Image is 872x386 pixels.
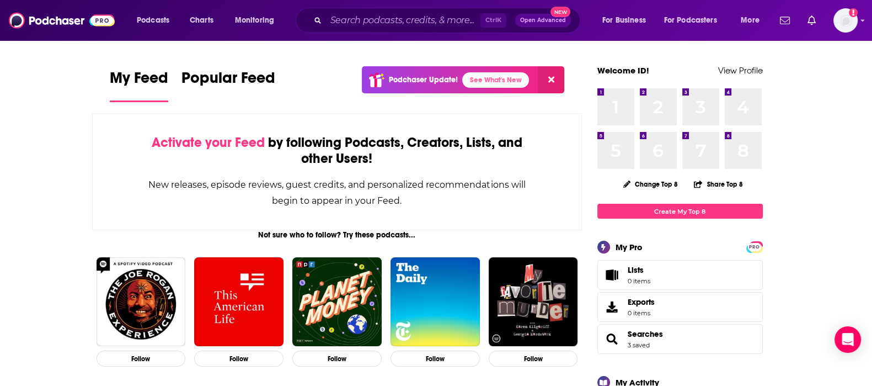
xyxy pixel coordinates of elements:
button: Follow [292,351,382,367]
a: Show notifications dropdown [775,11,794,30]
img: The Daily [390,257,480,347]
svg: Add a profile image [849,8,858,17]
input: Search podcasts, credits, & more... [326,12,480,29]
button: open menu [595,12,660,29]
span: Popular Feed [181,68,275,94]
div: Not sure who to follow? Try these podcasts... [92,230,582,240]
span: For Podcasters [664,13,717,28]
span: Lists [628,265,650,275]
img: This American Life [194,257,283,347]
button: open menu [129,12,184,29]
button: Share Top 8 [693,173,743,195]
span: PRO [748,243,761,251]
span: More [741,13,759,28]
span: Exports [628,297,655,307]
span: For Business [602,13,646,28]
span: Activate your Feed [152,134,265,151]
span: Open Advanced [520,18,566,23]
div: New releases, episode reviews, guest credits, and personalized recommendations will begin to appe... [148,177,527,209]
a: Welcome ID! [597,65,649,76]
span: New [550,7,570,17]
div: Search podcasts, credits, & more... [306,8,591,33]
a: 3 saved [628,341,650,349]
p: Podchaser Update! [389,75,458,84]
a: Create My Top 8 [597,204,763,219]
span: Lists [628,265,644,275]
div: by following Podcasts, Creators, Lists, and other Users! [148,135,527,167]
img: The Joe Rogan Experience [97,257,186,347]
button: Follow [97,351,186,367]
img: User Profile [833,8,858,33]
span: Exports [601,299,623,315]
div: Open Intercom Messenger [834,326,861,353]
button: Change Top 8 [617,177,685,191]
img: Planet Money [292,257,382,347]
a: PRO [748,242,761,251]
button: open menu [227,12,288,29]
span: Searches [597,324,763,354]
span: 0 items [628,277,650,285]
a: Popular Feed [181,68,275,102]
span: Lists [601,267,623,283]
a: Searches [628,329,663,339]
img: Podchaser - Follow, Share and Rate Podcasts [9,10,115,31]
a: Lists [597,260,763,290]
span: My Feed [110,68,168,94]
button: Open AdvancedNew [515,14,571,27]
a: See What's New [462,72,529,88]
span: Ctrl K [480,13,506,28]
span: 0 items [628,309,655,317]
a: Show notifications dropdown [803,11,820,30]
a: Charts [183,12,220,29]
button: open menu [657,12,733,29]
div: My Pro [616,242,643,252]
button: Show profile menu [833,8,858,33]
a: Searches [601,331,623,347]
button: open menu [733,12,773,29]
span: Podcasts [137,13,169,28]
span: Logged in as idcontent [833,8,858,33]
button: Follow [194,351,283,367]
a: My Feed [110,68,168,102]
a: View Profile [718,65,763,76]
span: Charts [190,13,213,28]
a: Exports [597,292,763,322]
button: Follow [390,351,480,367]
img: My Favorite Murder with Karen Kilgariff and Georgia Hardstark [489,257,578,347]
button: Follow [489,351,578,367]
span: Monitoring [235,13,274,28]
